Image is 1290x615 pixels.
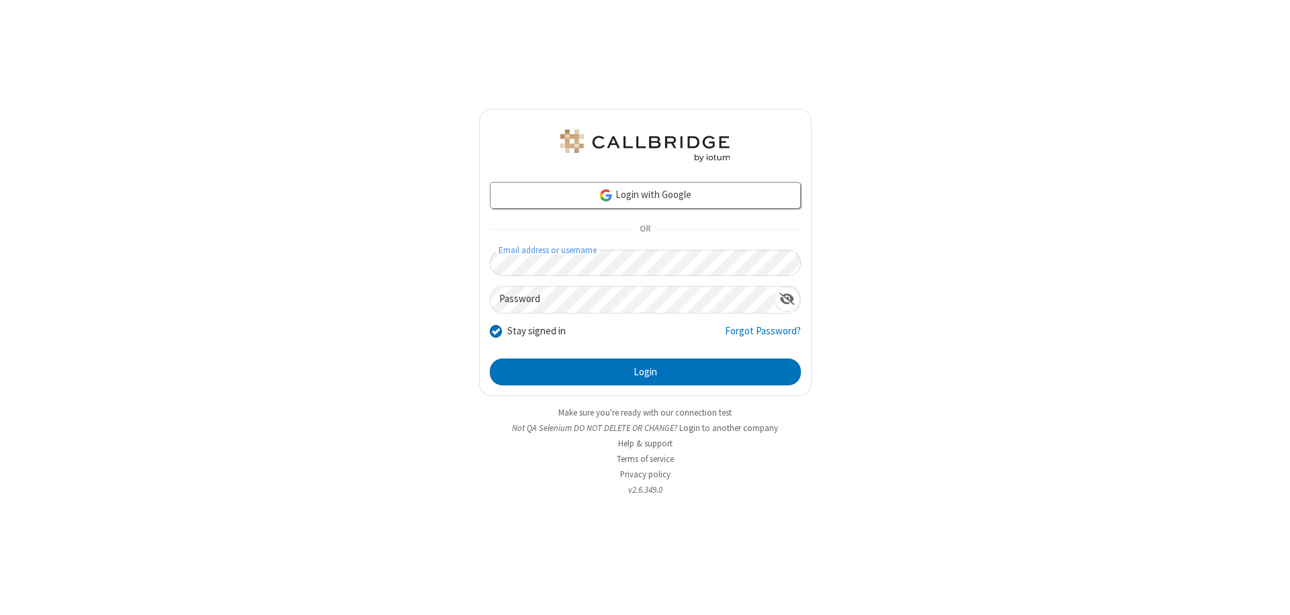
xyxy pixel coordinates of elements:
img: google-icon.png [599,188,613,203]
a: Make sure you're ready with our connection test [558,407,732,418]
label: Stay signed in [507,324,566,339]
span: OR [634,220,656,239]
input: Email address or username [490,250,801,276]
a: Login with Google [490,182,801,209]
img: QA Selenium DO NOT DELETE OR CHANGE [558,130,732,162]
li: Not QA Selenium DO NOT DELETE OR CHANGE? [479,422,812,434]
button: Login [490,359,801,385]
a: Privacy policy [620,469,671,480]
a: Forgot Password? [725,324,801,349]
a: Terms of service [617,453,674,465]
div: Show password [774,287,800,312]
input: Password [490,287,774,313]
a: Help & support [618,438,673,449]
button: Login to another company [679,422,778,434]
li: v2.6.349.0 [479,483,812,496]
